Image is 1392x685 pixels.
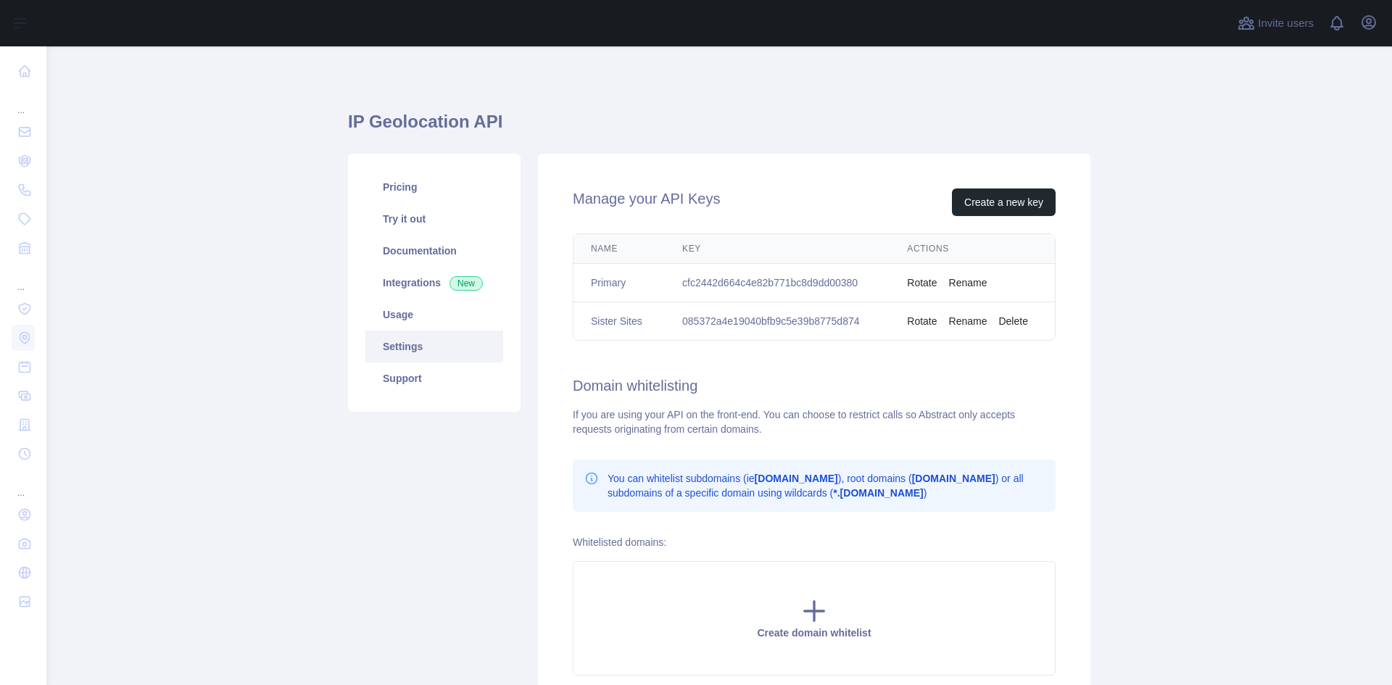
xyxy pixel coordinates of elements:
button: Create a new key [952,188,1056,216]
h2: Manage your API Keys [573,188,720,216]
button: Rename [949,275,987,290]
a: Integrations New [365,267,503,299]
button: Invite users [1235,12,1317,35]
button: Rotate [907,314,937,328]
a: Usage [365,299,503,331]
div: ... [12,264,35,293]
a: Settings [365,331,503,362]
th: Name [573,234,665,264]
th: Key [665,234,890,264]
a: Documentation [365,235,503,267]
b: *.[DOMAIN_NAME] [833,487,923,499]
div: ... [12,470,35,499]
td: Primary [573,264,665,302]
label: Whitelisted domains: [573,536,666,548]
div: ... [12,87,35,116]
td: 085372a4e19040bfb9c5e39b8775d874 [665,302,890,341]
th: Actions [890,234,1055,264]
button: Rename [949,314,987,328]
a: Support [365,362,503,394]
a: Try it out [365,203,503,235]
b: [DOMAIN_NAME] [755,473,838,484]
span: Create domain whitelist [757,627,871,639]
a: Pricing [365,171,503,203]
button: Rotate [907,275,937,290]
b: [DOMAIN_NAME] [912,473,995,484]
div: If you are using your API on the front-end. You can choose to restrict calls so Abstract only acc... [573,407,1056,436]
td: cfc2442d664c4e82b771bc8d9dd00380 [665,264,890,302]
h2: Domain whitelisting [573,375,1056,396]
span: New [449,276,483,291]
button: Delete [998,314,1027,328]
td: Sister Sites [573,302,665,341]
h1: IP Geolocation API [348,110,1090,145]
span: Invite users [1258,15,1314,32]
p: You can whitelist subdomains (ie ), root domains ( ) or all subdomains of a specific domain using... [608,471,1044,500]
